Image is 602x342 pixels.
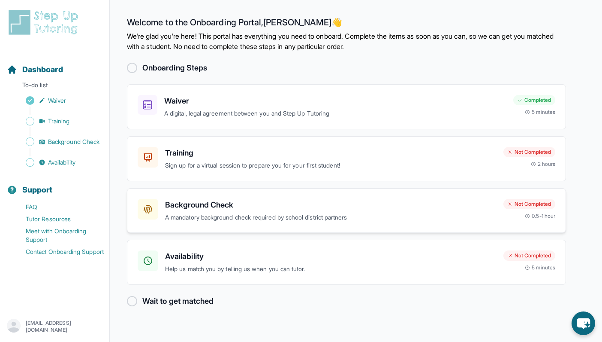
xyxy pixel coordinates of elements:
div: 5 minutes [525,109,555,116]
a: WaiverA digital, legal agreement between you and Step Up TutoringCompleted5 minutes [127,84,566,129]
p: A digital, legal agreement between you and Step Up Tutoring [164,109,506,119]
h3: Waiver [164,95,506,107]
span: Dashboard [22,64,63,76]
p: [EMAIL_ADDRESS][DOMAIN_NAME] [26,320,102,333]
h2: Wait to get matched [142,295,214,307]
div: Completed [513,95,555,105]
a: TrainingSign up for a virtual session to prepare you for your first student!Not Completed2 hours [127,136,566,181]
div: Not Completed [503,199,555,209]
h3: Availability [165,250,497,263]
button: chat-button [572,311,595,335]
a: Meet with Onboarding Support [7,225,109,246]
h3: Background Check [165,199,497,211]
a: Waiver [7,95,109,107]
a: Dashboard [7,64,63,76]
p: We're glad you're here! This portal has everything you need to onboard. Complete the items as soo... [127,31,566,52]
span: Availability [48,158,75,167]
a: Training [7,115,109,127]
div: 0.5-1 hour [525,213,555,220]
a: AvailabilityHelp us match you by telling us when you can tutor.Not Completed5 minutes [127,240,566,285]
a: Tutor Resources [7,213,109,225]
h2: Onboarding Steps [142,62,207,74]
span: Training [48,117,70,125]
a: Availability [7,156,109,168]
div: Not Completed [503,147,555,157]
p: Help us match you by telling us when you can tutor. [165,264,497,274]
button: [EMAIL_ADDRESS][DOMAIN_NAME] [7,319,102,334]
a: Background Check [7,136,109,148]
p: A mandatory background check required by school district partners [165,213,497,223]
div: Not Completed [503,250,555,261]
button: Dashboard [3,50,106,79]
span: Waiver [48,96,66,105]
a: Background CheckA mandatory background check required by school district partnersNot Completed0.5... [127,188,566,233]
div: 5 minutes [525,264,555,271]
button: Support [3,170,106,199]
a: FAQ [7,201,109,213]
span: Support [22,184,53,196]
h3: Training [165,147,497,159]
a: Contact Onboarding Support [7,246,109,258]
p: To-do list [3,81,106,93]
div: 2 hours [531,161,556,168]
p: Sign up for a virtual session to prepare you for your first student! [165,161,497,171]
span: Background Check [48,137,99,146]
img: logo [7,9,83,36]
h2: Welcome to the Onboarding Portal, [PERSON_NAME] 👋 [127,17,566,31]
